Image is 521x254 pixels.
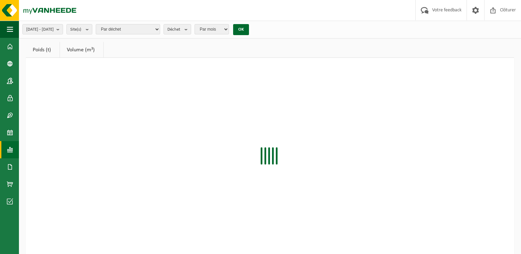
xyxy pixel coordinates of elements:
button: Site(s) [66,24,92,34]
button: [DATE] - [DATE] [22,24,63,34]
a: Poids (t) [26,42,60,58]
span: [DATE] - [DATE] [26,24,54,35]
a: Volume (m³) [60,42,103,58]
span: Site(s) [70,24,83,35]
button: OK [233,24,249,35]
button: Déchet [164,24,191,34]
span: Déchet [167,24,182,35]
